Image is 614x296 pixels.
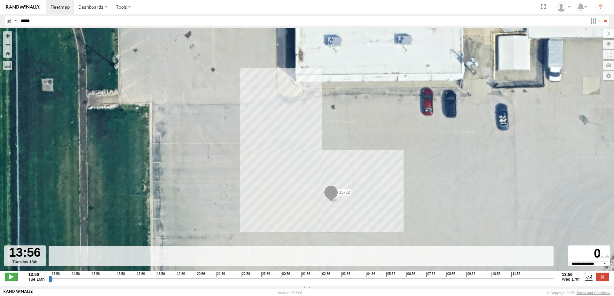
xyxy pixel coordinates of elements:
[466,272,475,277] span: 09:56
[577,291,610,295] a: Terms and Conditions
[6,5,40,9] img: rand-logo.svg
[176,272,185,277] span: 19:56
[588,16,602,26] label: Search Filter Options
[3,31,12,40] button: Zoom in
[51,272,60,277] span: 13:56
[511,272,520,277] span: 11:56
[446,272,455,277] span: 08:56
[91,272,100,277] span: 15:56
[547,291,610,295] div: © Copyright 2025 -
[3,61,12,70] label: Measure
[301,272,310,277] span: 01:56
[216,272,225,277] span: 21:56
[71,272,80,277] span: 14:56
[3,49,12,58] button: Zoom Home
[241,272,250,277] span: 22:56
[554,2,573,12] div: Paul Withrow
[28,277,45,282] span: Tue 16th Sep 2025
[281,272,290,277] span: 00:56
[156,272,165,277] span: 18:56
[492,272,500,277] span: 10:56
[321,272,330,277] span: 02:56
[13,16,19,26] label: Search Query
[5,273,18,281] label: Play/Stop
[569,246,609,261] div: 0
[261,272,270,277] span: 23:56
[196,272,205,277] span: 20:56
[406,272,415,277] span: 06:56
[3,40,12,49] button: Zoom out
[562,277,579,282] span: Wed 17th Sep 2025
[562,272,579,277] strong: 13:56
[386,272,395,277] span: 05:56
[426,272,435,277] span: 07:56
[4,290,33,296] a: Visit our Website
[341,272,350,277] span: 03:56
[595,2,606,12] i: ?
[278,291,302,295] div: Version: 307.00
[603,71,614,80] label: Map Settings
[366,272,375,277] span: 04:56
[116,272,125,277] span: 16:56
[596,273,609,281] label: Close
[339,190,350,195] span: 15732
[136,272,145,277] span: 17:56
[28,272,45,277] strong: 13:56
